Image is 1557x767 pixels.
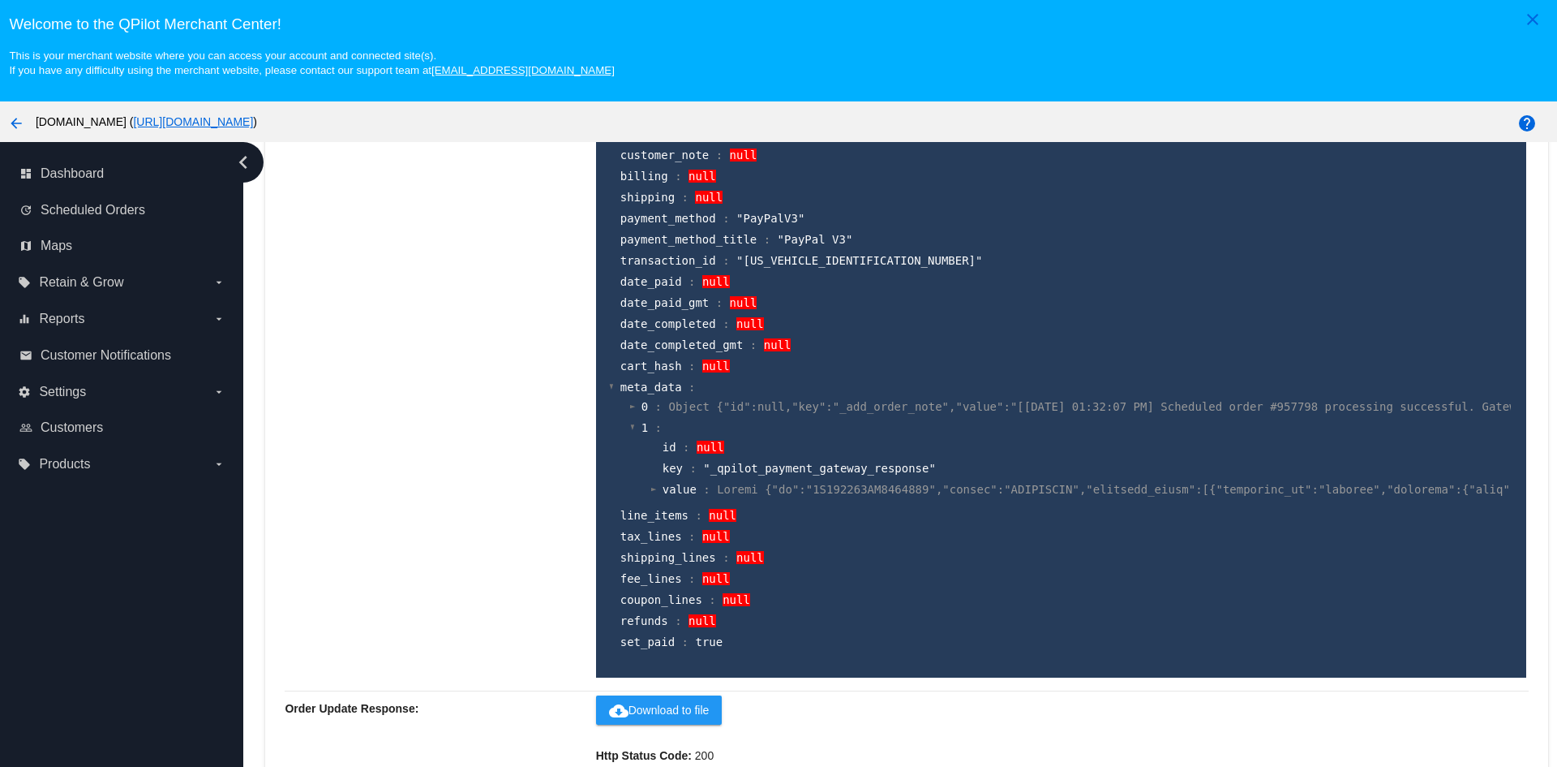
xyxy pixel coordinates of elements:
span: : [675,614,681,627]
i: arrow_drop_down [212,312,225,325]
span: line_items [620,509,688,522]
small: This is your merchant website where you can access your account and connected site(s). If you hav... [9,50,614,76]
span: Dashboard [41,166,104,181]
span: payment_method_title [620,233,757,246]
span: null [702,530,730,543]
span: date_completed [620,317,716,330]
a: email Customer Notifications [19,343,225,368]
span: null [730,149,757,162]
span: : [709,593,715,606]
a: [URL][DOMAIN_NAME] [133,115,253,128]
a: [EMAIL_ADDRESS][DOMAIN_NAME] [431,64,615,76]
span: : [655,400,662,413]
span: billing [620,170,668,183]
span: shipping [620,191,675,204]
span: refunds [620,614,668,627]
span: : [688,572,695,585]
span: 200 [695,749,714,762]
span: null [688,170,716,183]
span: : [682,191,688,204]
span: id [663,441,676,454]
i: arrow_drop_down [212,386,225,399]
span: 1 [641,421,648,434]
span: Scheduled Orders [41,203,145,218]
span: Customer Notifications [41,348,171,363]
span: fee_lines [620,572,682,585]
i: update [19,204,32,217]
span: "[US_VEHICLE_IDENTIFICATION_NUMBER]" [736,254,982,267]
i: people_outline [19,421,32,434]
span: : [688,360,695,373]
span: transaction_id [620,254,716,267]
span: date_completed_gmt [620,338,744,351]
span: : [695,509,701,522]
span: Download to file [609,704,710,717]
span: date_paid [620,275,682,288]
mat-icon: cloud_download [609,701,628,721]
i: arrow_drop_down [212,276,225,289]
span: "_qpilot_payment_gateway_response" [703,462,936,475]
i: settings [18,386,31,399]
span: : [716,296,723,309]
mat-icon: arrow_back [6,114,26,133]
span: null [702,275,730,288]
span: Retain & Grow [39,275,123,290]
i: dashboard [19,167,32,180]
span: null [688,614,716,627]
span: : [764,233,770,246]
span: null [736,317,764,330]
span: : [688,381,695,394]
span: : [723,254,729,267]
span: key [663,462,683,475]
a: dashboard Dashboard [19,161,225,187]
span: : [703,483,710,496]
span: coupon_lines [620,593,702,606]
span: payment_method [620,212,716,225]
i: equalizer [18,312,31,325]
i: chevron_left [230,149,256,175]
span: Customers [41,420,103,435]
i: local_offer [18,458,31,471]
span: Settings [39,385,86,399]
i: arrow_drop_down [212,458,225,471]
span: shipping_lines [620,551,716,564]
i: local_offer [18,276,31,289]
span: null [702,360,730,373]
span: [DOMAIN_NAME] ( ) [36,115,257,128]
span: cart_hash [620,360,682,373]
span: 0 [641,400,648,413]
span: : [723,212,729,225]
span: null [723,593,750,606]
span: meta_data [620,381,682,394]
span: null [695,191,723,204]
span: date_paid_gmt [620,296,710,309]
span: null [730,296,757,309]
span: tax_lines [620,530,682,543]
h3: Welcome to the QPilot Merchant Center! [9,15,1547,33]
span: : [682,636,688,649]
mat-icon: help [1517,114,1537,133]
span: : [723,317,729,330]
span: null [697,441,724,454]
span: "PayPal V3" [778,233,853,246]
span: true [695,636,723,649]
span: "PayPalV3" [736,212,804,225]
span: : [716,149,723,162]
span: null [709,509,736,522]
p: Order Update Response: [285,692,595,726]
span: : [688,530,695,543]
span: null [736,551,764,564]
span: : [750,338,757,351]
span: value [663,483,697,496]
a: people_outline Customers [19,415,225,441]
span: : [689,462,696,475]
strong: Http Status Code: [596,749,692,762]
i: map [19,239,32,252]
span: : [655,421,662,434]
span: Products [39,457,90,472]
span: set_paid [620,636,675,649]
span: : [723,551,729,564]
span: : [683,441,689,454]
span: : [688,275,695,288]
span: null [702,572,730,585]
